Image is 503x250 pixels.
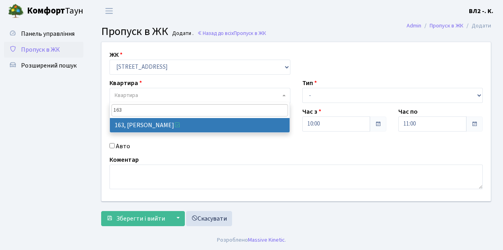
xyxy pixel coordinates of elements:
[116,214,165,223] span: Зберегти і вийти
[186,211,232,226] a: Скасувати
[407,21,421,30] a: Admin
[101,23,168,39] span: Пропуск в ЖК
[217,236,286,244] div: Розроблено .
[302,78,317,88] label: Тип
[27,4,65,17] b: Комфорт
[110,118,290,132] li: 163, [PERSON_NAME]
[8,3,24,19] img: logo.png
[395,17,503,34] nav: breadcrumb
[27,4,83,18] span: Таун
[4,42,83,58] a: Пропуск в ЖК
[248,236,285,244] a: Massive Kinetic
[430,21,463,30] a: Пропуск в ЖК
[101,211,170,226] button: Зберегти і вийти
[469,6,493,16] a: ВЛ2 -. К.
[116,141,130,151] label: Авто
[469,7,493,16] b: ВЛ2 -. К.
[109,78,142,88] label: Квартира
[4,58,83,74] a: Розширений пошук
[197,29,266,37] a: Назад до всіхПропуск в ЖК
[463,21,491,30] li: Додати
[115,91,138,99] span: Квартира
[234,29,266,37] span: Пропуск в ЖК
[171,30,194,37] small: Додати .
[109,155,139,165] label: Коментар
[398,107,418,116] label: Час по
[21,29,75,38] span: Панель управління
[302,107,321,116] label: Час з
[109,50,123,60] label: ЖК
[99,4,119,17] button: Переключити навігацію
[21,45,60,54] span: Пропуск в ЖК
[21,61,77,70] span: Розширений пошук
[4,26,83,42] a: Панель управління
